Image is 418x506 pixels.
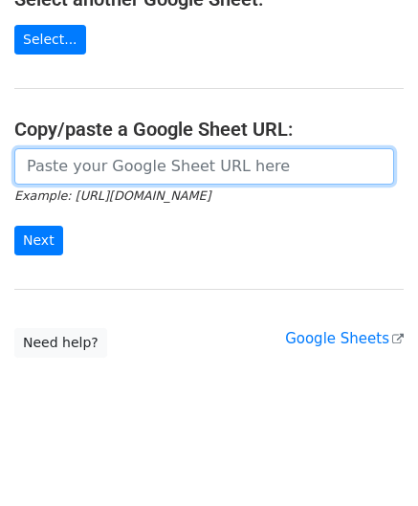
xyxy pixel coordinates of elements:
input: Next [14,226,63,255]
h4: Copy/paste a Google Sheet URL: [14,118,404,141]
a: Select... [14,25,86,55]
a: Google Sheets [285,330,404,347]
small: Example: [URL][DOMAIN_NAME] [14,188,210,203]
a: Need help? [14,328,107,358]
input: Paste your Google Sheet URL here [14,148,394,185]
